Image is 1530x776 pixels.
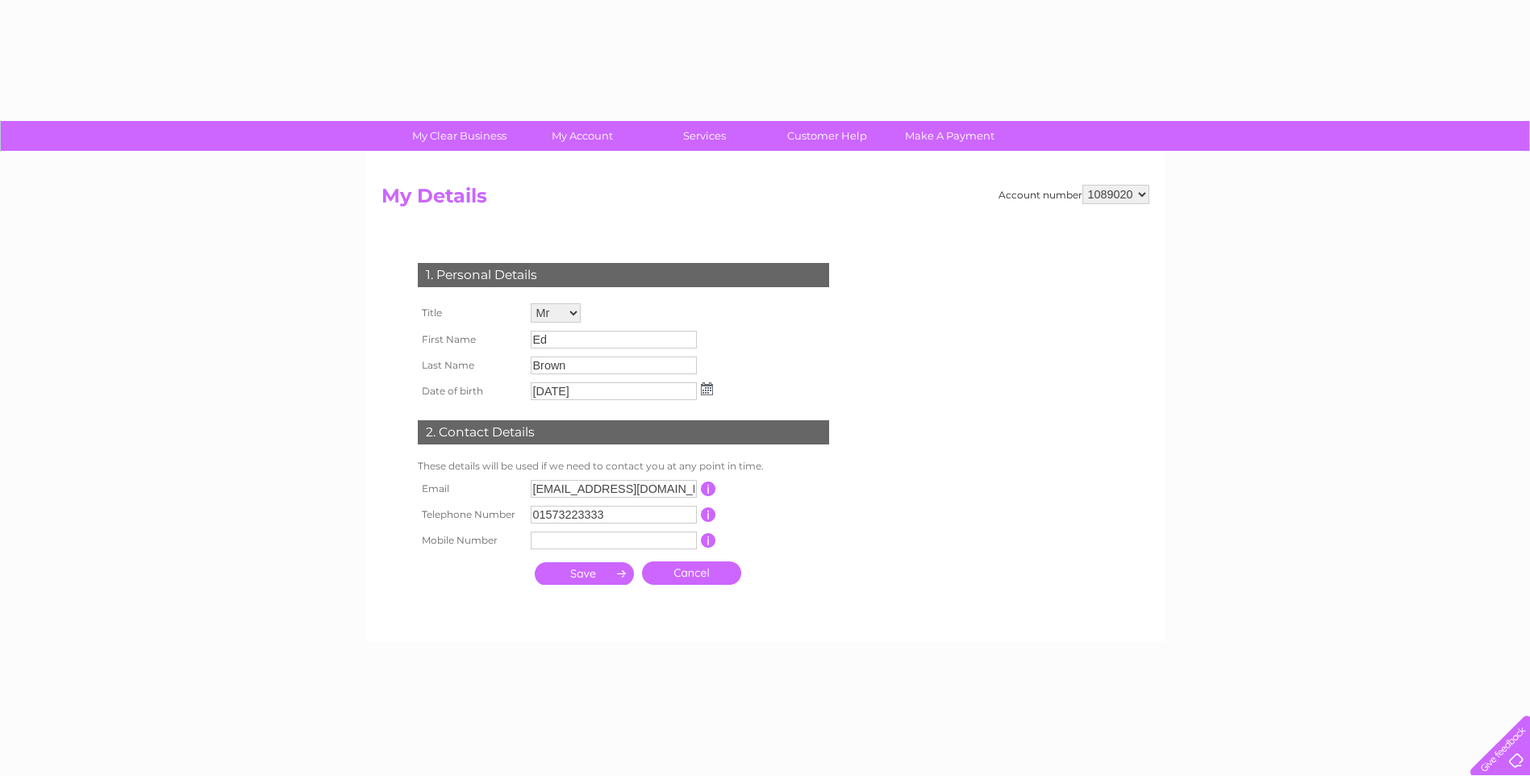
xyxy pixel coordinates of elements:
[393,121,526,151] a: My Clear Business
[701,482,716,496] input: Information
[883,121,1016,151] a: Make A Payment
[414,327,527,353] th: First Name
[642,561,741,585] a: Cancel
[381,185,1149,215] h2: My Details
[638,121,771,151] a: Services
[414,353,527,378] th: Last Name
[418,420,829,444] div: 2. Contact Details
[414,528,527,553] th: Mobile Number
[414,502,527,528] th: Telephone Number
[414,299,527,327] th: Title
[535,562,634,585] input: Submit
[414,457,833,476] td: These details will be used if we need to contact you at any point in time.
[701,382,713,395] img: ...
[414,378,527,404] th: Date of birth
[998,185,1149,204] div: Account number
[515,121,648,151] a: My Account
[414,476,527,502] th: Email
[761,121,894,151] a: Customer Help
[701,533,716,548] input: Information
[701,507,716,522] input: Information
[418,263,829,287] div: 1. Personal Details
